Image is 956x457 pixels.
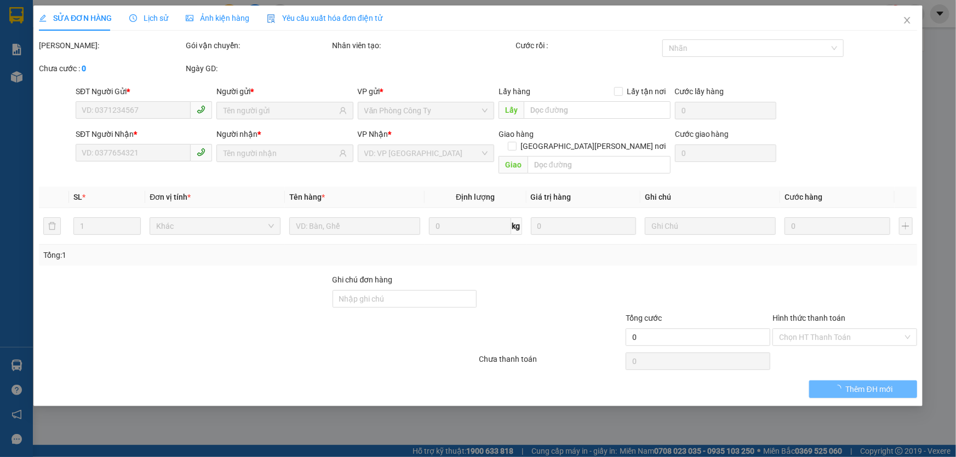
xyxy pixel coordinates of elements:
span: phone [197,105,205,114]
input: Tên người nhận [223,147,336,159]
div: Người gửi [216,85,353,97]
span: Thêm ĐH mới [846,383,892,395]
span: SỬA ĐƠN HÀNG [39,14,112,22]
input: Dọc đường [524,101,671,119]
th: Ghi chú [640,187,780,208]
button: delete [43,217,61,235]
input: VD: Bàn, Ghế [289,217,420,235]
span: [GEOGRAPHIC_DATA][PERSON_NAME] nơi [517,140,671,152]
span: Giá trị hàng [531,193,571,201]
span: Lấy hàng [499,87,530,96]
span: Lấy [499,101,524,119]
img: icon [267,14,276,23]
div: Chưa thanh toán [478,353,625,372]
div: Gói vận chuyển: [186,39,330,51]
div: SĐT Người Gửi [76,85,212,97]
span: Tổng cước [626,314,662,322]
span: Tên hàng [289,193,325,201]
span: Lấy tận nơi [623,85,671,97]
span: Văn Phòng Công Ty [364,102,488,119]
span: Cước hàng [785,193,822,201]
input: Dọc đường [528,156,671,173]
div: VP gửi [358,85,494,97]
div: Chưa cước : [39,62,184,74]
span: loading [834,385,846,392]
span: Đơn vị tính [150,193,191,201]
div: Nhân viên tạo: [333,39,514,51]
div: Người nhận [216,128,353,140]
div: [PERSON_NAME]: [39,39,184,51]
input: Cước lấy hàng [675,102,776,119]
label: Ghi chú đơn hàng [333,275,393,284]
b: 0 [82,64,86,73]
button: Close [892,5,923,36]
span: close [903,16,912,25]
div: Ngày GD: [186,62,330,74]
input: Ghi Chú [645,217,776,235]
div: Cước rồi : [516,39,660,51]
span: Lịch sử [129,14,168,22]
span: VP Nhận [358,130,388,138]
span: Giao [499,156,528,173]
input: Ghi chú đơn hàng [333,290,477,308]
input: Tên người gửi [223,105,336,117]
span: SL [73,193,82,201]
div: Tổng: 1 [43,249,369,261]
span: clock-circle [129,14,137,22]
button: plus [899,217,913,235]
span: Định lượng [456,193,495,201]
span: picture [186,14,193,22]
span: phone [197,148,205,157]
span: Khác [156,218,274,234]
input: 0 [531,217,637,235]
span: kg [511,217,522,235]
label: Cước lấy hàng [675,87,724,96]
span: user [339,107,347,114]
label: Cước giao hàng [675,130,729,138]
span: Yêu cầu xuất hóa đơn điện tử [267,14,382,22]
span: user [339,149,347,157]
label: Hình thức thanh toán [772,314,845,322]
input: Cước giao hàng [675,144,776,162]
button: Thêm ĐH mới [809,380,917,398]
div: SĐT Người Nhận [76,128,212,140]
span: edit [39,14,47,22]
input: 0 [785,217,890,235]
span: Ảnh kiện hàng [186,14,249,22]
span: Giao hàng [499,130,534,138]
